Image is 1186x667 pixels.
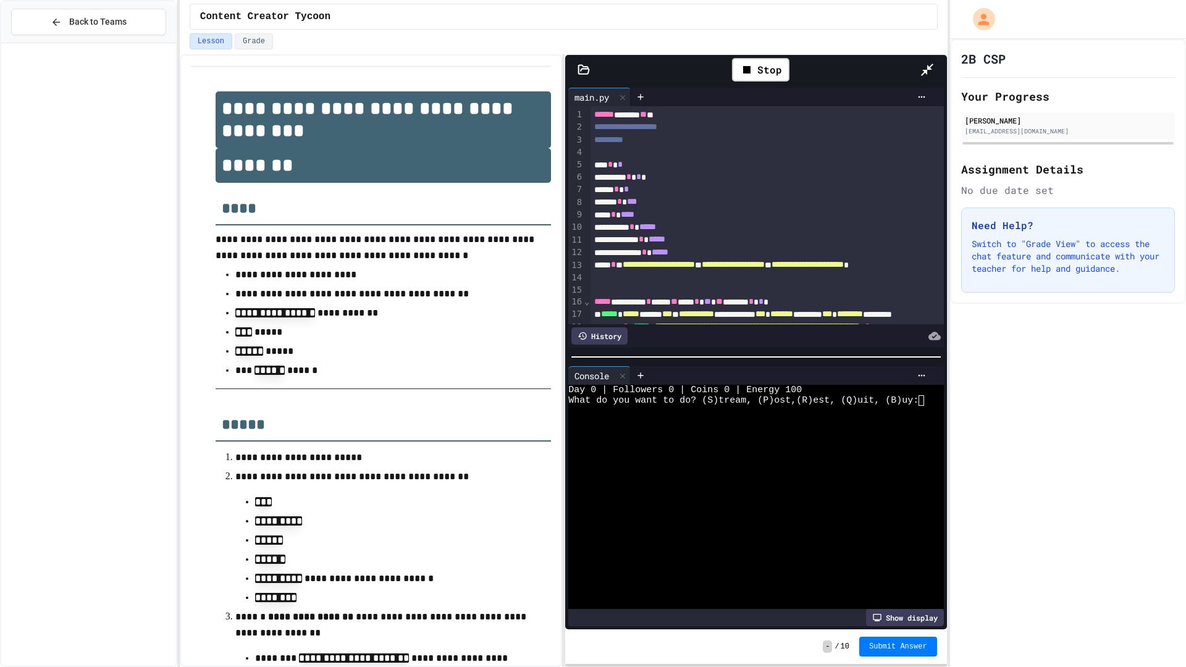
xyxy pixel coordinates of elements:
div: 3 [568,134,584,146]
div: 11 [568,234,584,246]
div: 7 [568,183,584,196]
div: Stop [732,58,789,82]
div: main.py [568,88,631,106]
button: Grade [235,33,273,49]
h2: Assignment Details [961,161,1175,178]
span: Back to Teams [69,15,127,28]
span: - [823,640,832,653]
div: 4 [568,146,584,159]
span: Fold line [584,296,590,306]
span: 10 [841,642,849,652]
div: 18 [568,321,584,333]
div: 12 [568,246,584,259]
div: 1 [568,109,584,121]
div: 16 [568,296,584,308]
div: Show display [866,609,944,626]
div: [PERSON_NAME] [965,115,1171,126]
div: My Account [960,5,998,33]
h1: 2B CSP [961,50,1006,67]
h2: Your Progress [961,88,1175,105]
div: Console [568,369,615,382]
div: 15 [568,284,584,296]
span: Submit Answer [869,642,927,652]
h3: Need Help? [972,218,1164,233]
div: 2 [568,121,584,133]
span: / [835,642,839,652]
iframe: chat widget [1083,564,1174,616]
iframe: chat widget [1134,618,1174,655]
div: No due date set [961,183,1175,198]
button: Lesson [190,33,232,49]
div: Console [568,366,631,385]
button: Submit Answer [859,637,937,657]
span: Day 0 | Followers 0 | Coins 0 | Energy 100 [568,385,802,395]
div: 17 [568,308,584,321]
div: 13 [568,259,584,272]
p: Switch to "Grade View" to access the chat feature and communicate with your teacher for help and ... [972,238,1164,275]
div: 9 [568,209,584,221]
div: 6 [568,171,584,183]
div: 10 [568,221,584,233]
div: History [571,327,628,345]
span: Content Creator Tycoon [200,9,330,24]
div: 5 [568,159,584,171]
div: main.py [568,91,615,104]
button: Back to Teams [11,9,166,35]
div: 8 [568,196,584,209]
div: 14 [568,272,584,284]
span: What do you want to do? (S)tream, (P)ost,(R)est, (Q)uit, (B)uy: [568,395,919,406]
div: [EMAIL_ADDRESS][DOMAIN_NAME] [965,127,1171,136]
